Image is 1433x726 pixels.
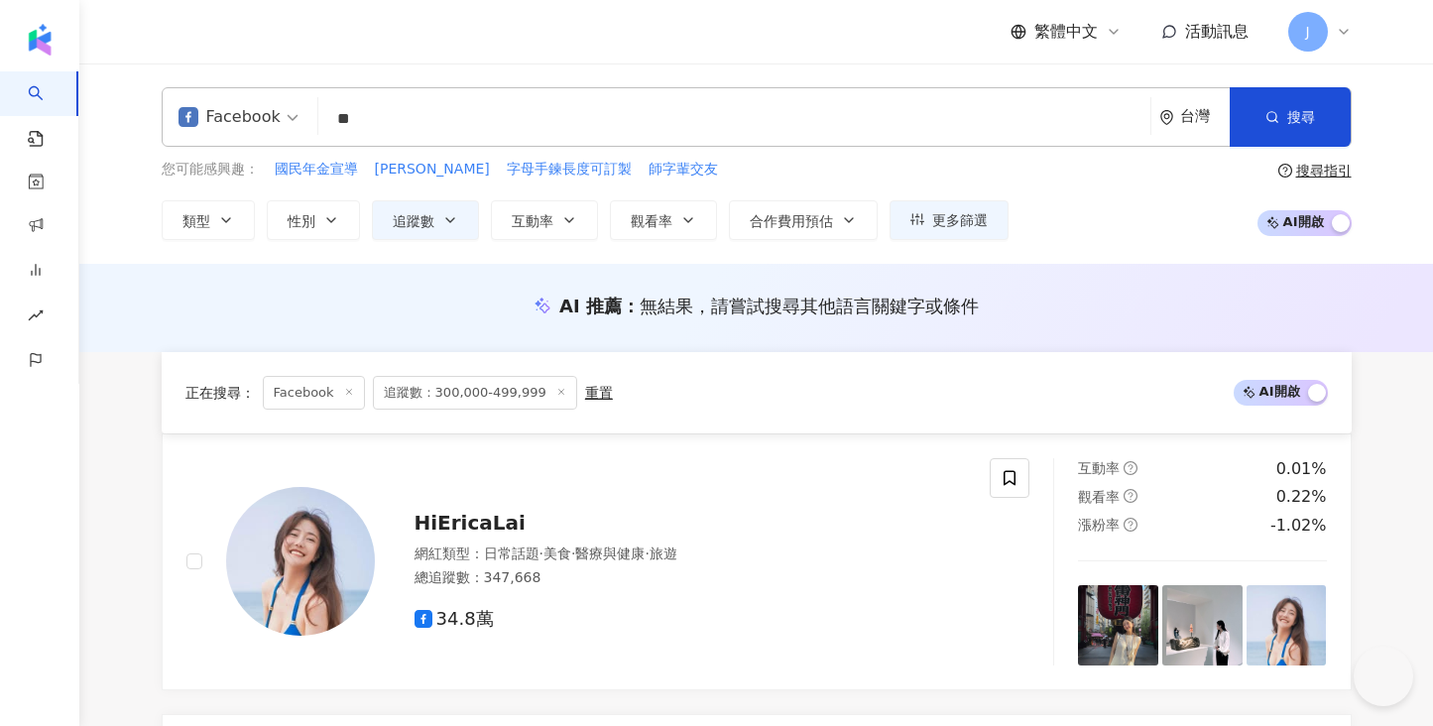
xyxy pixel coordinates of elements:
[649,160,718,180] span: 師字輩交友
[585,385,613,401] div: 重置
[932,212,988,228] span: 更多篩選
[750,213,833,229] span: 合作費用預估
[1185,22,1249,41] span: 活動訊息
[631,213,672,229] span: 觀看率
[415,568,967,588] div: 總追蹤數 ： 347,668
[1159,110,1174,125] span: environment
[1078,460,1120,476] span: 互動率
[373,376,577,410] span: 追蹤數：300,000-499,999
[185,385,255,401] span: 正在搜尋 ：
[1078,517,1120,533] span: 漲粉率
[1276,486,1327,508] div: 0.22%
[512,213,553,229] span: 互動率
[1276,458,1327,480] div: 0.01%
[374,159,491,181] button: [PERSON_NAME]
[491,200,598,240] button: 互動率
[1124,461,1137,475] span: question-circle
[372,200,479,240] button: 追蹤數
[1305,21,1309,43] span: J
[1230,87,1351,147] button: 搜尋
[1078,585,1158,665] img: post-image
[1278,164,1292,178] span: question-circle
[1354,647,1413,706] iframe: Help Scout Beacon - Open
[571,545,575,561] span: ·
[393,213,434,229] span: 追蹤數
[1180,108,1230,125] div: 台灣
[890,200,1009,240] button: 更多篩選
[28,296,44,340] span: rise
[575,545,645,561] span: 醫療與健康
[1124,518,1137,532] span: question-circle
[729,200,878,240] button: 合作費用預估
[24,24,56,56] img: logo icon
[640,296,979,316] span: 無結果，請嘗試搜尋其他語言關鍵字或條件
[267,200,360,240] button: 性別
[179,101,281,133] div: Facebook
[1034,21,1098,43] span: 繁體中文
[1124,489,1137,503] span: question-circle
[484,545,539,561] span: 日常話題
[415,511,526,535] span: HiEricaLai
[288,213,315,229] span: 性別
[645,545,649,561] span: ·
[543,545,571,561] span: 美食
[274,159,359,181] button: 國民年金宣導
[226,487,375,636] img: KOL Avatar
[263,376,365,410] span: Facebook
[1247,585,1327,665] img: post-image
[1270,515,1327,537] div: -1.02%
[610,200,717,240] button: 觀看率
[415,609,494,630] span: 34.8萬
[162,433,1352,690] a: KOL AvatarHiEricaLai網紅類型：日常話題·美食·醫療與健康·旅遊總追蹤數：347,66834.8萬互動率question-circle0.01%觀看率question-circ...
[1078,489,1120,505] span: 觀看率
[1287,109,1315,125] span: 搜尋
[162,160,259,180] span: 您可能感興趣：
[648,159,719,181] button: 師字輩交友
[275,160,358,180] span: 國民年金宣導
[539,545,543,561] span: ·
[559,294,979,318] div: AI 推薦 ：
[1296,163,1352,179] div: 搜尋指引
[1162,585,1243,665] img: post-image
[650,545,677,561] span: 旅遊
[182,213,210,229] span: 類型
[375,160,490,180] span: [PERSON_NAME]
[506,159,633,181] button: 字母手鍊長度可訂製
[507,160,632,180] span: 字母手鍊長度可訂製
[415,544,967,564] div: 網紅類型 ：
[28,71,67,149] a: search
[162,200,255,240] button: 類型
